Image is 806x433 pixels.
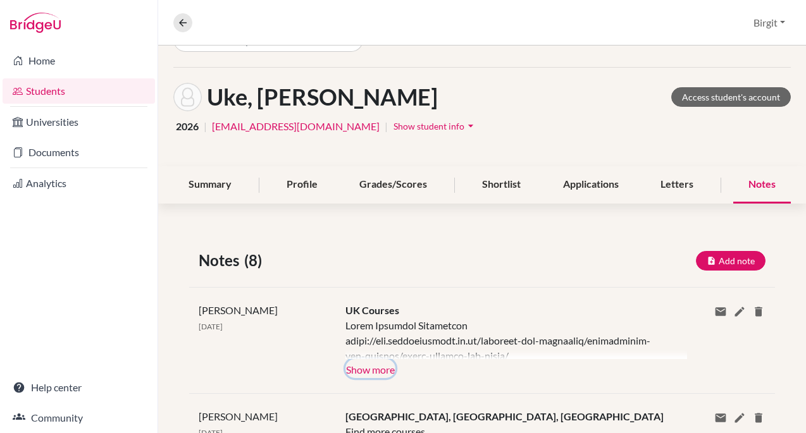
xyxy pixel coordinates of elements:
span: | [385,119,388,134]
button: Show student infoarrow_drop_down [393,116,478,136]
span: [DATE] [199,322,223,331]
span: [PERSON_NAME] [199,410,278,422]
div: Grades/Scores [344,166,442,204]
span: [PERSON_NAME] [199,304,278,316]
a: Community [3,405,155,430]
div: Summary [173,166,247,204]
span: Notes [199,249,244,272]
div: Notes [733,166,791,204]
button: Show more [345,359,395,378]
span: Show student info [394,121,464,131]
span: [GEOGRAPHIC_DATA], [GEOGRAPHIC_DATA], [GEOGRAPHIC_DATA] [345,410,664,422]
a: Home [3,48,155,73]
img: Bridge-U [10,13,61,33]
button: Add note [696,251,766,271]
span: (8) [244,249,267,272]
a: [EMAIL_ADDRESS][DOMAIN_NAME] [212,119,380,134]
h1: Uke, [PERSON_NAME] [207,83,438,111]
span: UK Courses [345,304,399,316]
div: Letters [645,166,709,204]
button: Birgit [748,11,791,35]
div: Shortlist [467,166,536,204]
i: arrow_drop_down [464,119,477,132]
a: Documents [3,140,155,165]
span: 2026 [176,119,199,134]
div: Profile [271,166,333,204]
a: Students [3,78,155,104]
a: Help center [3,375,155,400]
a: Analytics [3,171,155,196]
span: | [204,119,207,134]
div: Lorem Ipsumdol Sitametcon adipi://eli.seddoeiusmodt.in.ut/laboreet-dol-magnaaliq/enimadminim-ven-... [345,318,668,359]
div: Applications [548,166,634,204]
a: Universities [3,109,155,135]
img: Aadarsh Uke's avatar [173,83,202,111]
a: Access student's account [671,87,791,107]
